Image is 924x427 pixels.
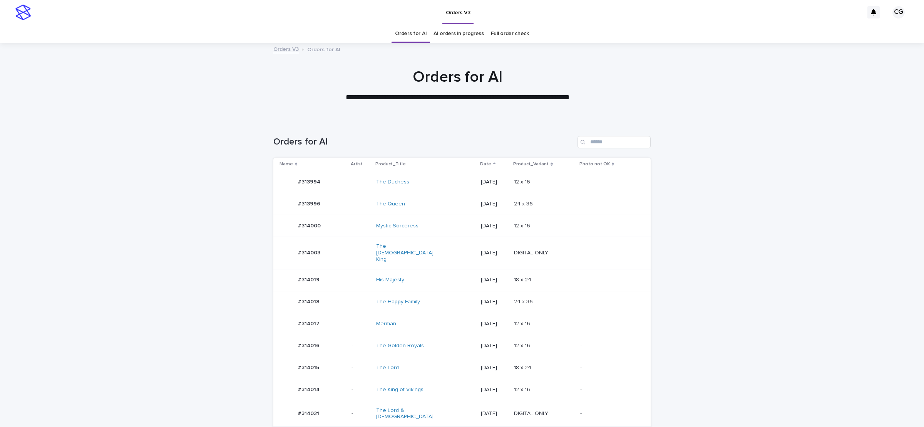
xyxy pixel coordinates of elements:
p: - [352,201,370,207]
img: stacker-logo-s-only.png [15,5,31,20]
p: - [352,365,370,371]
a: The Duchess [376,179,409,185]
p: - [352,250,370,256]
p: - [580,343,638,349]
p: 12 x 16 [514,221,532,229]
p: - [352,321,370,327]
p: Name [280,160,293,168]
h1: Orders for AI [269,68,646,86]
p: #313994 [298,177,322,185]
p: #314019 [298,275,321,283]
p: - [580,250,638,256]
tr: #314019#314019 -His Majesty [DATE]18 x 2418 x 24 - [273,269,651,291]
p: #313996 [298,199,322,207]
p: [DATE] [481,223,508,229]
tr: #314014#314014 -The King of Vikings [DATE]12 x 1612 x 16 - [273,379,651,401]
p: 18 x 24 [514,363,533,371]
p: 12 x 16 [514,341,532,349]
p: 18 x 24 [514,275,533,283]
p: - [580,223,638,229]
p: Artist [351,160,363,168]
p: [DATE] [481,365,508,371]
tr: #314003#314003 -The [DEMOGRAPHIC_DATA] King [DATE]DIGITAL ONLYDIGITAL ONLY - [273,237,651,269]
p: - [352,343,370,349]
p: #314000 [298,221,322,229]
a: His Majesty [376,277,404,283]
p: - [352,223,370,229]
p: Product_Variant [513,160,549,168]
a: The Lord [376,365,399,371]
p: [DATE] [481,179,508,185]
a: AI orders in progress [434,25,484,43]
p: [DATE] [481,387,508,393]
a: Orders V3 [273,44,299,53]
p: - [580,277,638,283]
tr: #314021#314021 -The Lord & [DEMOGRAPHIC_DATA] [DATE]DIGITAL ONLYDIGITAL ONLY - [273,401,651,427]
a: Orders for AI [395,25,427,43]
p: [DATE] [481,277,508,283]
p: 24 x 36 [514,297,534,305]
tr: #314018#314018 -The Happy Family [DATE]24 x 3624 x 36 - [273,291,651,313]
p: - [580,321,638,327]
p: 12 x 16 [514,385,532,393]
a: Full order check [491,25,529,43]
p: - [580,201,638,207]
p: [DATE] [481,321,508,327]
input: Search [577,136,651,148]
a: The Lord & [DEMOGRAPHIC_DATA] [376,407,440,420]
a: The [DEMOGRAPHIC_DATA] King [376,243,440,262]
p: - [580,365,638,371]
a: The Happy Family [376,299,420,305]
a: The Golden Royals [376,343,424,349]
tr: #313994#313994 -The Duchess [DATE]12 x 1612 x 16 - [273,171,651,193]
p: #314015 [298,363,321,371]
p: [DATE] [481,410,508,417]
p: #314003 [298,248,322,256]
p: Product_Title [375,160,406,168]
p: 24 x 36 [514,199,534,207]
a: The Queen [376,201,405,207]
p: - [352,179,370,185]
tr: #313996#313996 -The Queen [DATE]24 x 3624 x 36 - [273,193,651,215]
p: - [580,410,638,417]
p: - [352,410,370,417]
tr: #314000#314000 -Mystic Sorceress [DATE]12 x 1612 x 16 - [273,215,651,237]
p: #314014 [298,385,321,393]
p: Date [480,160,491,168]
p: - [580,299,638,305]
p: DIGITAL ONLY [514,248,550,256]
a: The King of Vikings [376,387,423,393]
tr: #314015#314015 -The Lord [DATE]18 x 2418 x 24 - [273,357,651,379]
p: #314018 [298,297,321,305]
p: Orders for AI [307,45,340,53]
p: DIGITAL ONLY [514,409,550,417]
p: - [352,299,370,305]
div: CG [892,6,905,18]
p: [DATE] [481,299,508,305]
a: Merman [376,321,396,327]
p: [DATE] [481,250,508,256]
p: - [352,387,370,393]
p: 12 x 16 [514,177,532,185]
p: #314016 [298,341,321,349]
p: - [580,387,638,393]
p: [DATE] [481,201,508,207]
p: - [580,179,638,185]
p: - [352,277,370,283]
tr: #314016#314016 -The Golden Royals [DATE]12 x 1612 x 16 - [273,335,651,357]
p: Photo not OK [579,160,610,168]
a: Mystic Sorceress [376,223,418,229]
p: 12 x 16 [514,319,532,327]
p: #314021 [298,409,321,417]
tr: #314017#314017 -Merman [DATE]12 x 1612 x 16 - [273,313,651,335]
h1: Orders for AI [273,136,574,148]
p: [DATE] [481,343,508,349]
p: #314017 [298,319,321,327]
